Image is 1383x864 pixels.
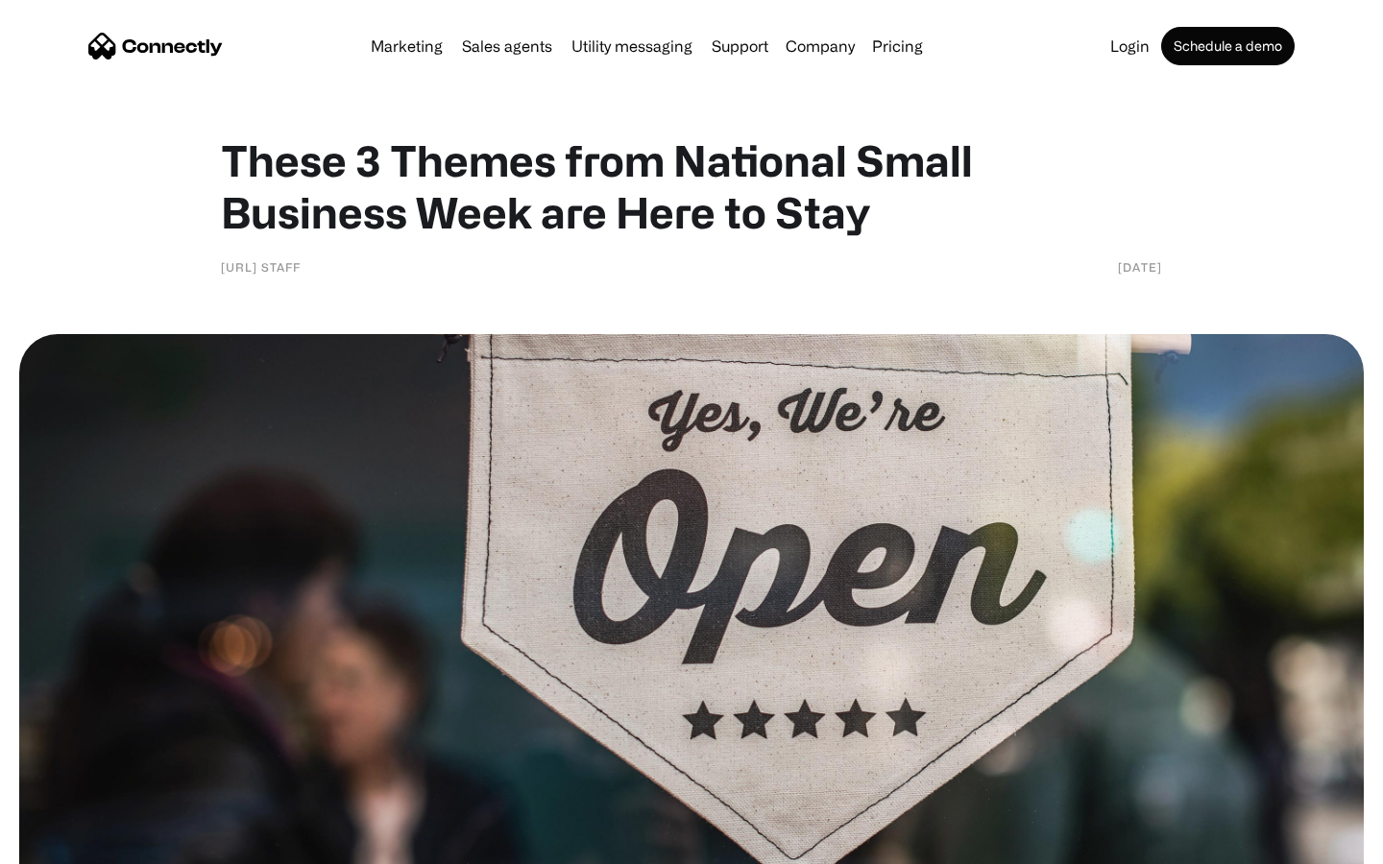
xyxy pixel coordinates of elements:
[1103,38,1157,54] a: Login
[454,38,560,54] a: Sales agents
[1118,257,1162,276] div: [DATE]
[786,33,855,60] div: Company
[864,38,931,54] a: Pricing
[1161,27,1295,65] a: Schedule a demo
[38,830,115,857] ul: Language list
[221,134,1162,238] h1: These 3 Themes from National Small Business Week are Here to Stay
[363,38,450,54] a: Marketing
[19,830,115,857] aside: Language selected: English
[564,38,700,54] a: Utility messaging
[221,257,301,276] div: [URL] Staff
[704,38,776,54] a: Support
